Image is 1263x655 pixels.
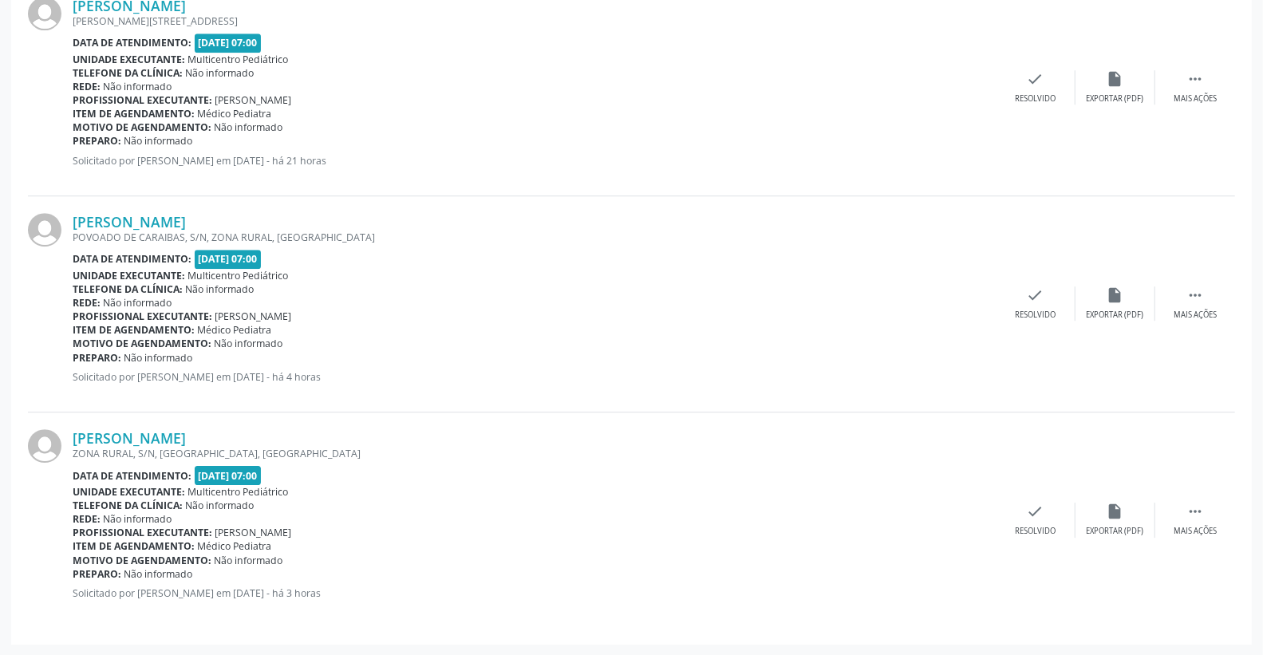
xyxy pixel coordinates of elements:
[73,512,101,526] b: Rede:
[215,310,292,323] span: [PERSON_NAME]
[73,526,212,539] b: Profissional executante:
[73,66,183,80] b: Telefone da clínica:
[1015,310,1056,321] div: Resolvido
[73,14,996,28] div: [PERSON_NAME][STREET_ADDRESS]
[73,485,185,499] b: Unidade executante:
[186,66,255,80] span: Não informado
[186,499,255,512] span: Não informado
[124,567,193,581] span: Não informado
[1174,310,1217,321] div: Mais ações
[73,351,121,365] b: Preparo:
[124,134,193,148] span: Não informado
[104,80,172,93] span: Não informado
[28,213,61,247] img: img
[1087,526,1144,537] div: Exportar (PDF)
[73,269,185,282] b: Unidade executante:
[186,282,255,296] span: Não informado
[1107,286,1124,304] i: insert_drive_file
[28,429,61,463] img: img
[73,499,183,512] b: Telefone da clínica:
[195,466,262,484] span: [DATE] 07:00
[73,567,121,581] b: Preparo:
[1186,286,1204,304] i: 
[73,282,183,296] b: Telefone da clínica:
[73,252,191,266] b: Data de atendimento:
[73,120,211,134] b: Motivo de agendamento:
[198,323,272,337] span: Médico Pediatra
[215,120,283,134] span: Não informado
[215,554,283,567] span: Não informado
[73,231,996,244] div: POVOADO DE CARAIBAS, S/N, ZONA RURAL, [GEOGRAPHIC_DATA]
[73,36,191,49] b: Data de atendimento:
[1186,70,1204,88] i: 
[73,554,211,567] b: Motivo de agendamento:
[1186,503,1204,520] i: 
[1087,93,1144,105] div: Exportar (PDF)
[188,53,289,66] span: Multicentro Pediátrico
[1027,70,1044,88] i: check
[73,323,195,337] b: Item de agendamento:
[73,134,121,148] b: Preparo:
[73,107,195,120] b: Item de agendamento:
[198,107,272,120] span: Médico Pediatra
[73,93,212,107] b: Profissional executante:
[73,296,101,310] b: Rede:
[1107,70,1124,88] i: insert_drive_file
[73,370,996,384] p: Solicitado por [PERSON_NAME] em [DATE] - há 4 horas
[1027,286,1044,304] i: check
[104,512,172,526] span: Não informado
[215,337,283,350] span: Não informado
[73,447,996,460] div: ZONA RURAL, S/N, [GEOGRAPHIC_DATA], [GEOGRAPHIC_DATA]
[73,586,996,600] p: Solicitado por [PERSON_NAME] em [DATE] - há 3 horas
[124,351,193,365] span: Não informado
[73,154,996,168] p: Solicitado por [PERSON_NAME] em [DATE] - há 21 horas
[1174,93,1217,105] div: Mais ações
[198,539,272,553] span: Médico Pediatra
[73,539,195,553] b: Item de agendamento:
[73,53,185,66] b: Unidade executante:
[73,213,186,231] a: [PERSON_NAME]
[1087,310,1144,321] div: Exportar (PDF)
[73,429,186,447] a: [PERSON_NAME]
[1174,526,1217,537] div: Mais ações
[215,526,292,539] span: [PERSON_NAME]
[73,80,101,93] b: Rede:
[73,469,191,483] b: Data de atendimento:
[1027,503,1044,520] i: check
[188,485,289,499] span: Multicentro Pediátrico
[188,269,289,282] span: Multicentro Pediátrico
[1015,93,1056,105] div: Resolvido
[195,34,262,52] span: [DATE] 07:00
[104,296,172,310] span: Não informado
[1015,526,1056,537] div: Resolvido
[73,337,211,350] b: Motivo de agendamento:
[73,310,212,323] b: Profissional executante:
[195,250,262,268] span: [DATE] 07:00
[1107,503,1124,520] i: insert_drive_file
[215,93,292,107] span: [PERSON_NAME]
